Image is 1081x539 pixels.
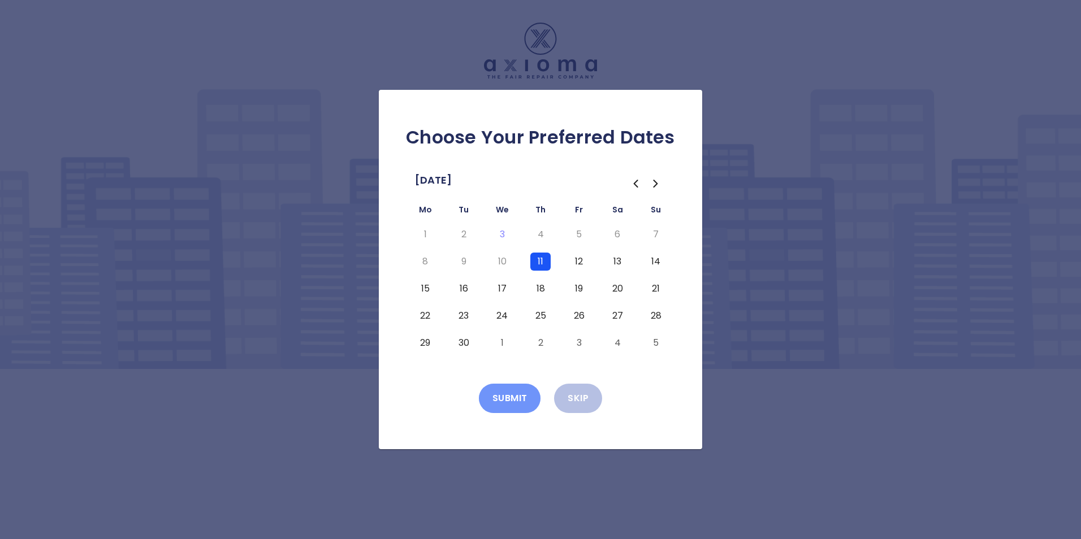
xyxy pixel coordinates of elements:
th: Sunday [637,203,675,221]
th: Friday [560,203,598,221]
button: Friday, September 5th, 2025 [569,225,589,244]
button: Friday, September 12th, 2025 [569,253,589,271]
button: Saturday, September 13th, 2025 [607,253,628,271]
button: Friday, September 19th, 2025 [569,280,589,298]
button: Thursday, September 11th, 2025, selected [530,253,551,271]
button: Thursday, September 4th, 2025 [530,225,551,244]
button: Friday, September 26th, 2025 [569,307,589,325]
button: Saturday, September 27th, 2025 [607,307,628,325]
button: Monday, September 8th, 2025 [415,253,435,271]
button: Sunday, October 5th, 2025 [646,334,666,352]
button: Wednesday, September 24th, 2025 [492,307,512,325]
button: Today, Wednesday, September 3rd, 2025 [492,225,512,244]
button: Sunday, September 7th, 2025 [646,225,666,244]
th: Saturday [598,203,637,221]
button: Tuesday, September 2nd, 2025 [453,225,474,244]
button: Monday, September 29th, 2025 [415,334,435,352]
th: Wednesday [483,203,521,221]
button: Sunday, September 14th, 2025 [646,253,666,271]
th: Monday [406,203,444,221]
button: Tuesday, September 9th, 2025 [453,253,474,271]
button: Saturday, September 20th, 2025 [607,280,628,298]
h2: Choose Your Preferred Dates [397,126,684,149]
th: Thursday [521,203,560,221]
button: Go to the Previous Month [625,173,646,194]
button: Monday, September 1st, 2025 [415,225,435,244]
button: Go to the Next Month [646,173,666,194]
button: Monday, September 15th, 2025 [415,280,435,298]
button: Saturday, October 4th, 2025 [607,334,628,352]
button: Tuesday, September 16th, 2025 [453,280,474,298]
table: September 2025 [406,203,675,357]
button: Friday, October 3rd, 2025 [569,334,589,352]
img: Logo [484,23,597,79]
button: Submit [479,384,541,413]
button: Wednesday, September 17th, 2025 [492,280,512,298]
th: Tuesday [444,203,483,221]
button: Skip [554,384,602,413]
button: Sunday, September 28th, 2025 [646,307,666,325]
span: [DATE] [415,171,452,189]
button: Saturday, September 6th, 2025 [607,225,628,244]
button: Tuesday, September 23rd, 2025 [453,307,474,325]
button: Thursday, September 18th, 2025 [530,280,551,298]
button: Wednesday, September 10th, 2025 [492,253,512,271]
button: Thursday, October 2nd, 2025 [530,334,551,352]
button: Wednesday, October 1st, 2025 [492,334,512,352]
button: Tuesday, September 30th, 2025 [453,334,474,352]
button: Sunday, September 21st, 2025 [646,280,666,298]
button: Monday, September 22nd, 2025 [415,307,435,325]
button: Thursday, September 25th, 2025 [530,307,551,325]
